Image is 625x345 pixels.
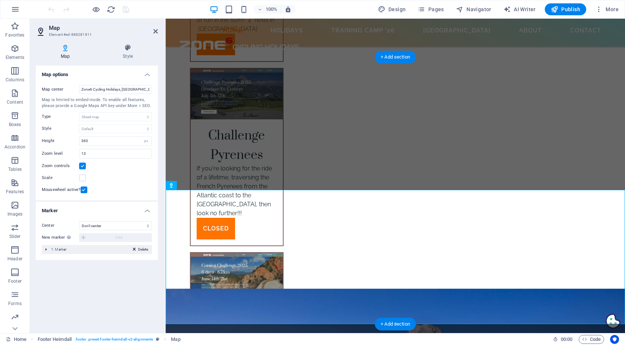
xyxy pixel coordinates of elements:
label: New marker [42,233,79,242]
div: Design (Ctrl+Alt+Y) [375,3,409,15]
span: . footer .preset-footer-heimdall-v2-alignments [75,335,153,344]
p: Accordion [4,144,25,150]
button: More [592,3,622,15]
button: AI Writer [500,3,539,15]
span: AI Writer [503,6,536,13]
i: Reload page [107,5,115,14]
button: Delete [131,246,150,253]
button: Usercentrics [610,335,619,344]
button: Code [579,335,604,344]
div: + Add section [375,318,416,330]
a: Click to cancel selection. Double-click to open Pages [6,335,26,344]
p: Header [7,256,22,262]
h4: Map options [36,66,158,79]
span: 00 00 [561,335,572,344]
span: 1. Marker [51,247,66,251]
p: Footer [8,278,22,284]
p: Tables [8,166,22,172]
button: Click here to leave preview mode and continue editing [91,5,100,14]
p: Favorites [5,32,24,38]
nav: breadcrumb [38,335,181,344]
label: Map center [42,85,79,94]
p: Content [7,99,23,105]
p: Columns [6,77,24,83]
i: On resize automatically adjust zoom level to fit chosen device. [285,6,291,13]
button: reload [106,5,115,14]
p: Boxes [9,122,21,128]
button: Pages [415,3,447,15]
span: Pages [418,6,444,13]
label: Center [42,221,79,230]
p: Features [6,189,24,195]
p: Images [7,211,23,217]
label: Height [42,139,79,143]
button: Publish [545,3,586,15]
h2: Map [49,25,158,31]
span: Delete [138,246,148,253]
p: Forms [8,301,22,307]
svg: Cookie Preferences [440,295,455,310]
button: Navigator [453,3,494,15]
h4: Map [36,44,98,60]
span: Design [378,6,406,13]
label: Zoom level [42,151,79,156]
label: Mousewheel active? [42,185,81,194]
h3: Element #ed-888281811 [49,31,143,38]
span: Navigator [456,6,491,13]
button: Design [375,3,409,15]
span: Publish [551,6,580,13]
div: Map is limited to embed mode. To enable all features, please provide a Google Maps API key under ... [42,97,152,109]
h4: Style [98,44,158,60]
p: Marketing [4,323,25,329]
span: Click to select. Double-click to edit [171,335,180,344]
span: Code [582,335,601,344]
label: Zoom controls [42,161,79,170]
div: px [141,137,151,145]
h6: Session time [553,335,573,344]
i: This element is a customizable preset [156,337,159,341]
button: 100% [254,5,281,14]
h6: 100% [265,5,277,14]
label: Type [42,112,79,121]
div: + Add section [375,51,416,63]
label: Style [42,124,79,133]
span: Click to select. Double-click to edit [38,335,72,344]
h4: Marker [36,202,158,215]
span: More [595,6,619,13]
span: : [566,336,567,342]
p: Elements [6,54,25,60]
p: Slider [9,233,21,239]
label: Scale [42,173,79,182]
